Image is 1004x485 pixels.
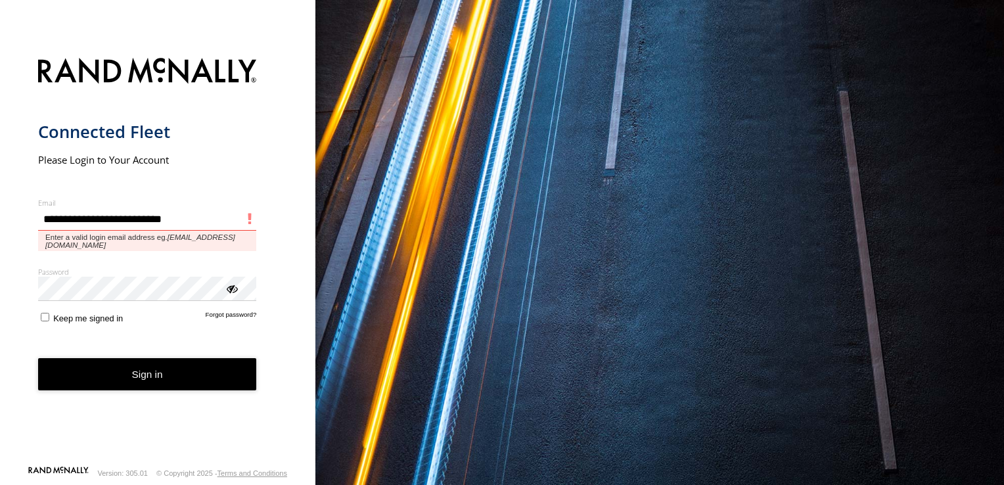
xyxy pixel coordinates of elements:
label: Password [38,267,257,277]
a: Visit our Website [28,467,89,480]
form: main [38,50,278,465]
input: Keep me signed in [41,313,49,321]
a: Terms and Conditions [217,469,287,477]
button: Sign in [38,358,257,390]
a: Forgot password? [206,311,257,323]
span: Enter a valid login email address eg. [38,231,257,251]
div: © Copyright 2025 - [156,469,287,477]
img: Rand McNally [38,55,257,89]
label: Email [38,198,257,208]
div: ViewPassword [225,281,238,294]
div: Version: 305.01 [98,469,148,477]
h1: Connected Fleet [38,121,257,143]
h2: Please Login to Your Account [38,153,257,166]
em: [EMAIL_ADDRESS][DOMAIN_NAME] [45,233,235,249]
span: Keep me signed in [53,313,123,323]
